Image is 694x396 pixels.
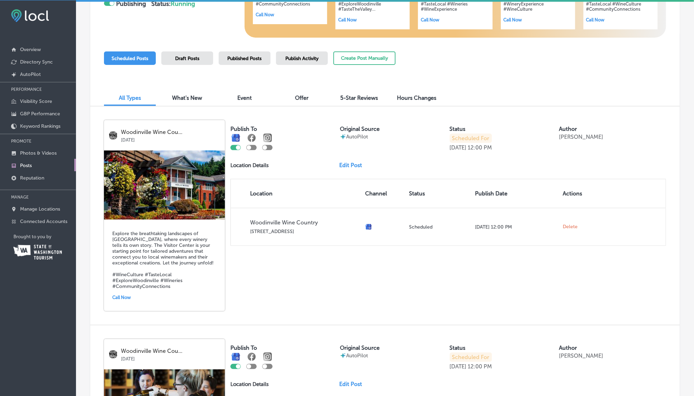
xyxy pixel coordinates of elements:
p: Woodinville Wine Cou... [121,129,220,135]
label: Original Source [340,345,380,351]
label: Author [559,345,577,351]
label: Publish To [230,126,257,132]
span: All Types [119,95,141,101]
p: Reputation [20,175,44,181]
img: fda3e92497d09a02dc62c9cd864e3231.png [11,9,49,22]
span: Published Posts [228,56,262,61]
label: Publish To [230,345,257,351]
p: AutoPilot [20,71,41,77]
label: Status [450,126,466,132]
label: Status [450,345,466,351]
img: 1744384347cc896666-88ee-4952-bef3-71a59499cd19_Hollywood_Schoolhouse.jpeg [104,151,225,220]
p: [STREET_ADDRESS] [250,229,360,234]
a: Edit Post [339,162,368,168]
span: What's New [172,95,202,101]
p: Manage Locations [20,206,60,212]
p: Posts [20,163,32,168]
th: Status [407,179,473,208]
p: [PERSON_NAME] [559,134,603,140]
label: Original Source [340,126,380,132]
th: Channel [363,179,407,208]
img: Washington Tourism [13,245,62,260]
p: [DATE] 12:00 PM [475,224,557,230]
p: [PERSON_NAME] [559,352,603,359]
p: Scheduled [409,224,470,230]
p: 12:00 PM [468,363,492,370]
p: Scheduled For [450,352,492,362]
span: Draft Posts [175,56,199,61]
span: Hours Changes [397,95,436,101]
p: Visibility Score [20,98,52,104]
img: logo [109,131,117,140]
p: Woodinville Wine Country [250,219,360,226]
p: Keyword Rankings [20,123,60,129]
span: Delete [563,224,578,230]
p: Location Details [230,162,269,168]
h5: Explore the breathtaking landscapes of [GEOGRAPHIC_DATA], where every winery tells its own story.... [112,231,217,289]
img: logo [109,350,117,359]
p: Brought to you by [13,234,76,239]
a: Edit Post [339,381,368,387]
p: Overview [20,47,41,52]
p: [DATE] [121,135,220,143]
button: Create Post Manually [333,51,396,65]
p: Photos & Videos [20,150,57,156]
p: GBP Performance [20,111,60,117]
p: [DATE] [450,363,467,370]
th: Location [231,179,363,208]
img: autopilot-icon [340,352,346,359]
img: autopilot-icon [340,134,346,140]
p: AutoPilot [346,352,368,359]
span: Offer [295,95,309,101]
p: Scheduled For [450,134,492,143]
p: Woodinville Wine Cou... [121,348,220,354]
th: Publish Date [472,179,560,208]
th: Actions [560,179,596,208]
span: Publish Activity [285,56,319,61]
p: Location Details [230,381,269,387]
span: Scheduled Posts [112,56,148,61]
span: Event [237,95,252,101]
p: [DATE] [450,144,467,151]
span: 5-Star Reviews [341,95,378,101]
p: 12:00 PM [468,144,492,151]
label: Author [559,126,577,132]
p: AutoPilot [346,134,368,140]
p: Directory Sync [20,59,53,65]
p: [DATE] [121,354,220,361]
p: Connected Accounts [20,219,67,224]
